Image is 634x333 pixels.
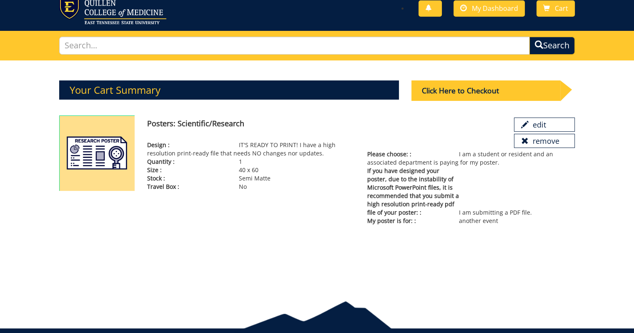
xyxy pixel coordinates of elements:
[367,167,459,217] span: If you have designed your poster, due to the instability of Microsoft PowerPoint files, it is rec...
[147,174,355,183] p: Semi Matte
[147,141,355,158] p: IT'S READY TO PRINT! I have a high resolution print-ready file that needs NO changes nor updates.
[367,167,575,217] p: I am submitting a PDF file.
[514,134,575,148] a: remove
[367,217,459,225] span: My poster is for: :
[147,158,355,166] p: 1
[147,174,239,183] span: Stock :
[555,4,568,13] span: Cart
[59,37,530,55] input: Search...
[147,158,239,166] span: Quantity :
[147,166,355,174] p: 40 x 60
[367,150,459,158] span: Please choose: :
[367,150,575,167] p: I am a student or resident and an associated department is paying for my poster.
[147,166,239,174] span: Size :
[147,120,501,128] h4: Posters: Scientific/Research
[514,118,575,132] a: edit
[147,183,355,191] p: No
[59,80,399,100] h3: Your Cart Summary
[147,141,239,149] span: Design :
[454,0,525,17] a: My Dashboard
[367,217,575,225] p: another event
[147,183,239,191] span: Travel Box :
[59,115,135,191] img: posters-scientific-5aa5927cecefc5.90805739.png
[411,95,574,103] a: Click Here to Checkout
[411,80,561,101] div: Click Here to Checkout
[536,0,575,17] a: Cart
[472,4,518,13] span: My Dashboard
[529,37,575,55] button: Search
